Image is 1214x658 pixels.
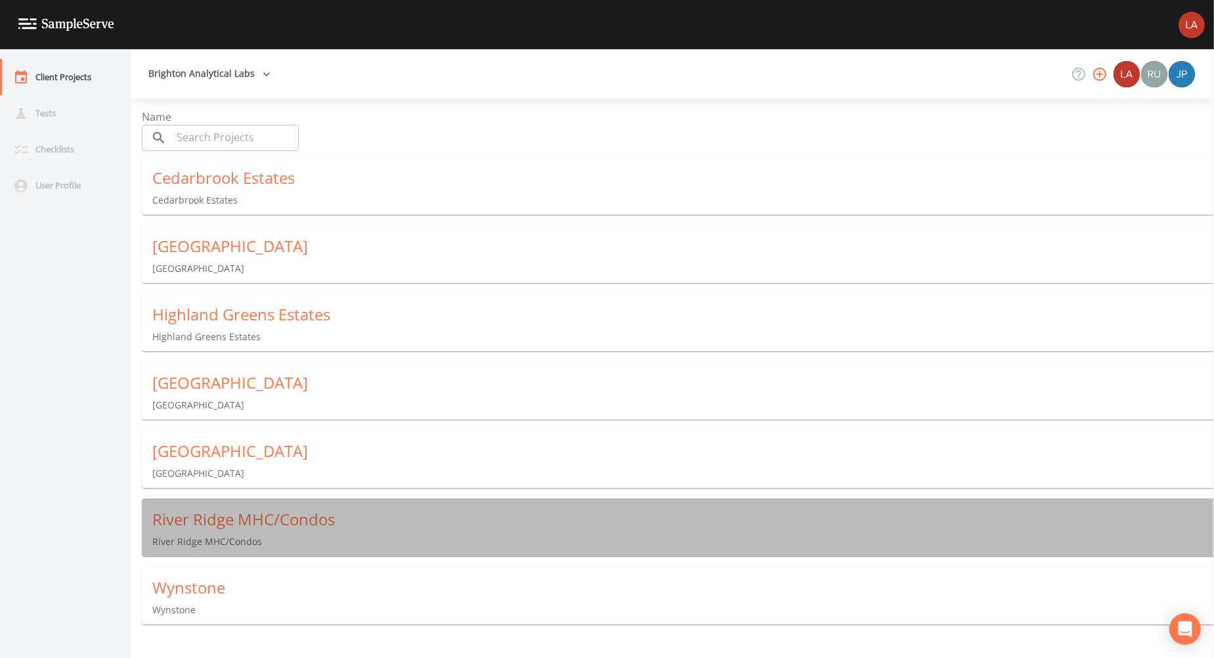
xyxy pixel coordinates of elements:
div: Highland Greens Estates [152,304,1214,325]
img: a5c06d64ce99e847b6841ccd0307af82 [1141,61,1167,87]
p: Wynstone [152,603,1214,617]
p: Cedarbrook Estates [152,194,1214,207]
img: 41241ef155101aa6d92a04480b0d0000 [1169,61,1195,87]
img: bd2ccfa184a129701e0c260bc3a09f9b [1179,12,1205,38]
div: [GEOGRAPHIC_DATA] [152,441,1214,462]
div: [GEOGRAPHIC_DATA] [152,372,1214,393]
div: Wynstone [152,577,1214,598]
p: [GEOGRAPHIC_DATA] [152,399,1214,412]
img: logo [18,18,114,31]
div: [GEOGRAPHIC_DATA] [152,236,1214,257]
div: Joshua gere Paul [1168,61,1196,87]
p: River Ridge MHC/Condos [152,535,1214,548]
div: Cedarbrook Estates [152,167,1214,188]
button: Brighton Analytical Labs [143,62,276,86]
div: Russell Schindler [1140,61,1168,87]
p: Highland Greens Estates [152,330,1214,343]
div: River Ridge MHC/Condos [152,509,1214,530]
div: Brighton Analytical [1113,61,1140,87]
input: Search Projects [172,125,299,151]
p: [GEOGRAPHIC_DATA] [152,262,1214,275]
img: bd2ccfa184a129701e0c260bc3a09f9b [1114,61,1140,87]
p: [GEOGRAPHIC_DATA] [152,467,1214,480]
span: Name [142,110,171,124]
div: Open Intercom Messenger [1169,613,1201,645]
